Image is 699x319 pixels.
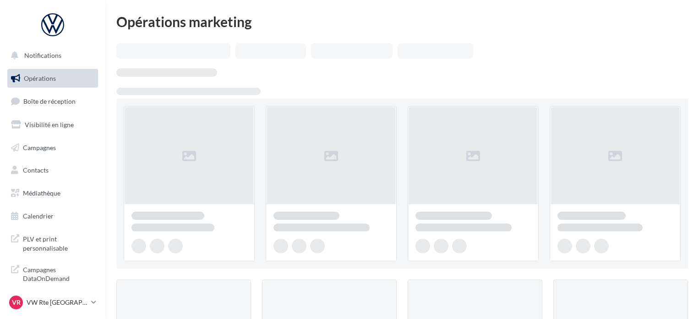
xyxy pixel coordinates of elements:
[5,91,100,111] a: Boîte de réception
[23,263,94,283] span: Campagnes DataOnDemand
[5,115,100,134] a: Visibilité en ligne
[116,15,688,28] div: Opérations marketing
[7,294,98,311] a: VR VW Rte [GEOGRAPHIC_DATA]
[23,143,56,151] span: Campagnes
[5,161,100,180] a: Contacts
[12,298,21,307] span: VR
[23,212,54,220] span: Calendrier
[5,46,96,65] button: Notifications
[27,298,87,307] p: VW Rte [GEOGRAPHIC_DATA]
[5,69,100,88] a: Opérations
[5,184,100,203] a: Médiathèque
[5,260,100,287] a: Campagnes DataOnDemand
[23,166,49,174] span: Contacts
[24,74,56,82] span: Opérations
[24,51,61,59] span: Notifications
[25,121,74,129] span: Visibilité en ligne
[23,233,94,252] span: PLV et print personnalisable
[5,138,100,157] a: Campagnes
[23,189,60,197] span: Médiathèque
[23,97,76,105] span: Boîte de réception
[5,207,100,226] a: Calendrier
[5,229,100,256] a: PLV et print personnalisable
